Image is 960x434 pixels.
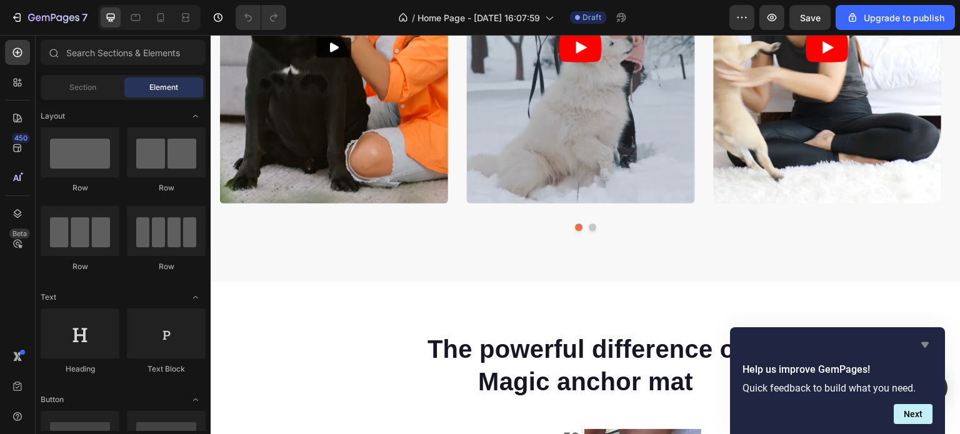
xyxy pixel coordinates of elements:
[127,182,206,194] div: Row
[211,35,960,434] iframe: Design area
[742,337,932,424] div: Help us improve GemPages!
[106,2,141,22] button: Play
[236,5,286,30] div: Undo/Redo
[127,363,206,375] div: Text Block
[412,11,415,24] span: /
[789,5,831,30] button: Save
[582,12,601,23] span: Draft
[41,182,119,194] div: Row
[186,287,206,307] span: Toggle open
[41,111,65,122] span: Layout
[378,189,386,196] button: Dot
[41,261,119,272] div: Row
[364,189,372,196] button: Dot
[846,11,944,24] div: Upgrade to publish
[41,292,56,303] span: Text
[149,82,178,93] span: Element
[800,12,821,23] span: Save
[186,390,206,410] span: Toggle open
[186,106,206,126] span: Toggle open
[41,40,206,65] input: Search Sections & Elements
[917,337,932,352] button: Hide survey
[742,382,932,394] p: Quick feedback to build what you need.
[127,261,206,272] div: Row
[82,10,87,25] p: 7
[207,297,542,364] h2: The powerful difference of Magic anchor mat
[5,5,93,30] button: 7
[41,363,119,375] div: Heading
[12,133,30,143] div: 450
[417,11,540,24] span: Home Page - [DATE] 16:07:59
[894,404,932,424] button: Next question
[742,362,932,377] h2: Help us improve GemPages!
[836,5,955,30] button: Upgrade to publish
[69,82,96,93] span: Section
[41,394,64,405] span: Button
[9,229,30,239] div: Beta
